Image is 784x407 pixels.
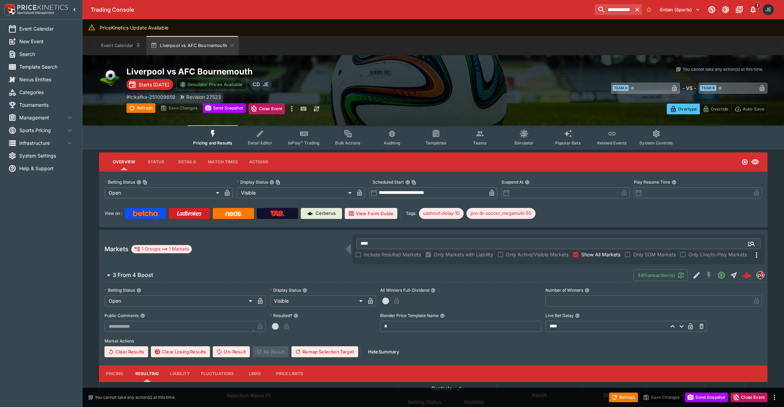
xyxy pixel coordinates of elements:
[307,211,313,216] img: Cerberus
[288,140,320,146] span: InPlay™ Trading
[270,313,292,318] p: Resulted?
[406,208,416,219] label: Tags:
[188,125,678,150] div: Event type filters
[751,158,759,166] svg: Visible
[581,251,620,258] span: Show All Markets
[514,140,533,146] span: Simulator
[19,25,74,32] span: Event Calendar
[177,211,202,216] img: Ladbrokes
[719,3,732,16] button: Toggle light/dark mode
[466,210,535,217] span: pro-lb-soccer_megamulti-50
[294,313,298,318] button: Resulted?
[19,63,74,70] span: Template Search
[19,165,74,172] span: Help & Support
[193,140,232,146] span: Pricing and Results
[104,179,135,185] p: Betting Status
[19,89,74,96] span: Categories
[203,103,246,113] button: Send Snapshot
[126,93,175,101] p: Copy To Clipboard
[225,211,241,216] img: Neds
[302,288,307,293] button: Display Status
[146,36,239,55] button: Liverpool vs AFC Bournemouth
[276,180,280,185] button: Copy To Clipboard
[683,66,763,72] p: You cannot take any action(s) at this time.
[711,105,728,113] p: Override
[151,346,210,357] button: Clear Losing Results
[2,3,16,16] img: PriceKinetics Logo
[19,139,66,147] span: Infrastructure
[99,66,121,88] img: soccer.png
[253,346,289,357] span: Re-Result
[405,180,410,185] button: Scheduled StartCopy To Clipboard
[19,76,74,83] span: Nexus Entities
[656,4,704,15] button: Select Tenant
[733,3,746,16] button: Documentation
[249,103,285,114] button: Close Event
[19,114,66,121] span: Management
[757,271,764,279] img: pricekinetics
[706,3,718,16] button: Connected to PK
[595,4,632,15] input: search
[672,180,676,185] button: Play Resume Time
[248,140,272,146] span: Detail Editor
[398,382,497,395] th: Controls
[270,295,365,306] div: Visible
[164,365,195,382] button: Liability
[419,208,464,219] div: Betting Target: cerberus
[757,271,765,279] div: pricekinetics
[260,78,272,91] div: James Edlin
[19,152,74,159] span: System Settings
[700,85,716,91] span: Team B
[243,154,274,170] button: Actions
[634,179,670,185] p: Play Resume Time
[740,268,754,282] a: 6c4a4758-3ed7-4aa8-915c-489ed565bb8c
[639,140,673,146] span: System Controls
[380,313,439,318] p: Blender Price Template Name
[473,140,487,146] span: Teams
[213,346,250,357] button: Un-Result
[763,4,774,15] div: James Edlin
[761,2,776,17] button: James Edlin
[97,36,145,55] button: Event Calendar
[140,313,145,318] button: Public Comments
[99,268,633,282] button: 3 From 4 Boost
[609,393,638,402] button: Refresh
[506,251,568,258] span: Only Active/Visible Markets
[345,208,397,219] button: View Form Guide
[717,271,726,279] svg: Open
[380,287,429,293] p: All Winners Full-Dividend
[136,288,141,293] button: Betting Status
[741,159,748,165] svg: Open
[270,365,309,382] button: Price Limits
[104,313,139,318] p: Public Comments
[17,11,54,14] img: Sportsbook Management
[17,5,68,10] img: PriceKinetics
[434,251,493,258] span: Only Markets with Liability
[133,211,158,216] img: Betcha
[770,393,779,402] button: more
[431,288,435,293] button: All Winners Full-Dividend
[742,270,752,280] img: logo-cerberus--red.svg
[731,393,768,402] button: Close Event
[575,313,580,318] button: Live Bet Delay
[130,365,164,382] button: Resulting
[691,269,703,281] button: Edit Detail
[107,154,141,170] button: Overview
[186,93,221,101] p: Revision 27523
[597,140,627,146] span: Related Events
[100,21,168,34] div: PriceKinetics Update Available
[104,346,148,357] button: Clear Results
[715,269,728,281] button: Open
[270,211,285,216] img: TabNZ
[99,365,130,382] button: Pricing
[291,346,358,357] button: Remap Selection Target
[19,38,74,45] span: New Event
[585,288,589,293] button: Number of Winners
[270,287,301,293] p: Display Status
[104,245,129,253] h5: Markets
[364,251,421,258] span: Include Resulted Markets
[141,154,172,170] button: Status
[250,78,262,91] div: Cameron Duffy
[685,393,728,402] button: Send Snapshot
